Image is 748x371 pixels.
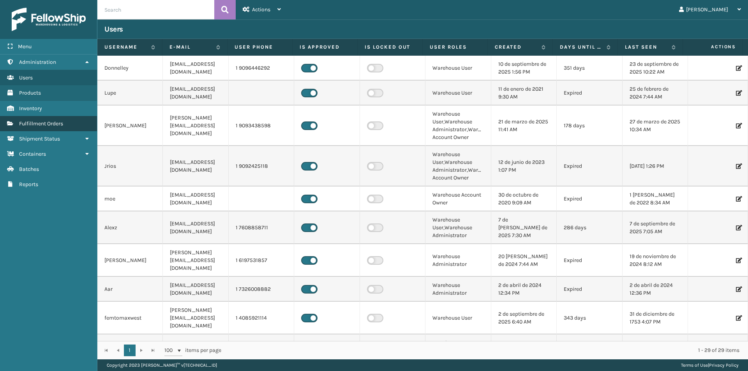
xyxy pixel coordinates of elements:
[163,105,228,146] td: [PERSON_NAME][EMAIL_ADDRESS][DOMAIN_NAME]
[252,6,270,13] span: Actions
[557,244,622,277] td: Expired
[623,186,688,211] td: 1 [PERSON_NAME] de 2022 8:34 AM
[19,120,63,127] span: Fulfillment Orders
[425,186,491,211] td: Warehouse Account Owner
[491,81,557,105] td: 11 de enero de 2021 9:30 AM
[229,105,294,146] td: 1 9093438598
[19,59,56,65] span: Administration
[163,186,228,211] td: [EMAIL_ADDRESS][DOMAIN_NAME]
[736,315,741,321] i: Edit
[491,105,557,146] td: 21 de marzo de 2025 11:41 AM
[18,43,32,50] span: Menu
[736,258,741,263] i: Edit
[164,346,176,354] span: 100
[104,25,123,34] h3: Users
[491,277,557,302] td: 2 de abril de 2024 12:34 PM
[557,277,622,302] td: Expired
[104,44,147,51] label: Username
[365,44,415,51] label: Is Locked Out
[491,186,557,211] td: 30 de octubre de 2020 9:09 AM
[491,302,557,334] td: 2 de septiembre de 2025 6:40 AM
[163,56,228,81] td: [EMAIL_ADDRESS][DOMAIN_NAME]
[736,196,741,202] i: Edit
[425,81,491,105] td: Warehouse User
[229,244,294,277] td: 1 6197531857
[12,8,86,31] img: logo
[625,44,668,51] label: Last Seen
[736,65,741,71] i: Edit
[557,146,622,186] td: Expired
[229,211,294,244] td: 1 7608858711
[623,81,688,105] td: 25 de febrero de 2024 7:44 AM
[97,211,163,244] td: Alexz
[163,302,228,334] td: [PERSON_NAME][EMAIL_ADDRESS][DOMAIN_NAME]
[709,362,739,368] a: Privacy Policy
[124,345,136,356] a: 1
[229,56,294,81] td: 1 9096446292
[19,181,38,188] span: Reports
[97,56,163,81] td: Donnelley
[19,74,33,81] span: Users
[425,302,491,334] td: Warehouse User
[19,135,60,142] span: Shipment Status
[107,359,217,371] p: Copyright 2023 [PERSON_NAME]™ v [TECHNICAL_ID]
[736,287,741,292] i: Edit
[163,146,228,186] td: [EMAIL_ADDRESS][DOMAIN_NAME]
[623,56,688,81] td: 23 de septiembre de 2025 10:22 AM
[229,302,294,334] td: 1 4085921114
[736,123,741,128] i: Edit
[623,277,688,302] td: 2 de abril de 2024 12:36 PM
[163,244,228,277] td: [PERSON_NAME][EMAIL_ADDRESS][DOMAIN_NAME]
[229,146,294,186] td: 1 9092425118
[736,90,741,96] i: Edit
[491,244,557,277] td: 20 [PERSON_NAME] de 2024 7:44 AM
[19,90,41,96] span: Products
[623,302,688,334] td: 31 de diciembre de 1753 4:07 PM
[557,211,622,244] td: 286 days
[425,56,491,81] td: Warehouse User
[557,186,622,211] td: Expired
[681,362,708,368] a: Terms of Use
[97,244,163,277] td: [PERSON_NAME]
[19,166,39,172] span: Batches
[425,146,491,186] td: Warehouse User,Warehouse Administrator,Warehouse Account Owner
[300,44,350,51] label: Is Approved
[557,105,622,146] td: 178 days
[235,44,285,51] label: User phone
[491,146,557,186] td: 12 de junio de 2023 1:07 PM
[560,44,603,51] label: Days until password expires
[229,277,294,302] td: 1 7326008882
[681,359,739,371] div: |
[557,302,622,334] td: 343 days
[97,146,163,186] td: Jrios
[97,81,163,105] td: Lupe
[623,105,688,146] td: 27 de marzo de 2025 10:34 AM
[19,151,46,157] span: Containers
[430,44,480,51] label: User Roles
[425,211,491,244] td: Warehouse User,Warehouse Administrator
[163,211,228,244] td: [EMAIL_ADDRESS][DOMAIN_NAME]
[163,81,228,105] td: [EMAIL_ADDRESS][DOMAIN_NAME]
[19,105,42,112] span: Inventory
[425,244,491,277] td: Warehouse Administrator
[169,44,212,51] label: E-mail
[495,44,538,51] label: Created
[557,81,622,105] td: Expired
[685,40,741,53] span: Actions
[425,277,491,302] td: Warehouse Administrator
[163,277,228,302] td: [EMAIL_ADDRESS][DOMAIN_NAME]
[425,105,491,146] td: Warehouse User,Warehouse Administrator,Warehouse Account Owner
[736,225,741,230] i: Edit
[232,346,739,354] div: 1 - 29 of 29 items
[164,345,221,356] span: items per page
[623,211,688,244] td: 7 de septiembre de 2025 7:05 AM
[97,186,163,211] td: moe
[623,146,688,186] td: [DATE] 1:26 PM
[557,56,622,81] td: 351 days
[623,244,688,277] td: 19 de noviembre de 2024 8:12 AM
[736,164,741,169] i: Edit
[97,105,163,146] td: [PERSON_NAME]
[491,56,557,81] td: 10 de septiembre de 2025 1:56 PM
[97,302,163,334] td: femtomaxwest
[97,277,163,302] td: Aar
